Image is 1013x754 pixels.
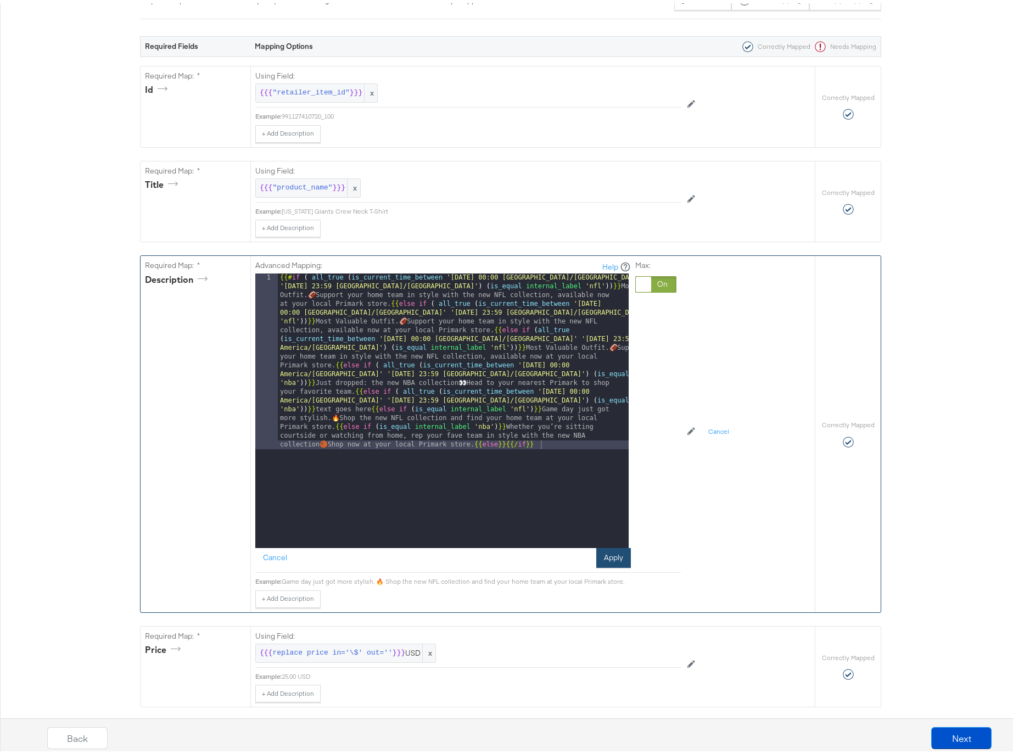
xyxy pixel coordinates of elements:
button: Cancel [702,420,736,437]
div: [US_STATE] Giants Crew Neck T-Shirt [282,204,681,213]
span: x [422,641,435,659]
div: Example: [255,574,282,583]
strong: Mapping Options [255,38,313,48]
span: }}} [333,180,345,190]
span: "product_name" [272,180,332,190]
span: "retailer_item_id" [272,85,349,95]
button: + Add Description [255,122,321,139]
button: + Add Description [255,682,321,699]
label: Required Map: * [145,68,246,78]
span: USD [260,645,432,655]
div: 991127410720_100 [282,109,681,118]
a: Help [602,259,618,269]
button: + Add Description [255,216,321,234]
label: Correctly Mapped [822,650,875,659]
button: Next [931,724,992,746]
div: Example: [255,109,282,118]
span: }}} [350,85,362,95]
span: x [364,81,377,99]
div: Correctly Mapped [738,38,810,49]
div: title [145,175,182,188]
span: {{{ [260,85,272,95]
span: replace price in='\$' out='' [272,645,392,655]
span: {{{ [260,180,272,190]
button: Apply [596,545,631,565]
div: Game day just got more stylish. 🔥 Shop the new NFL collection and find your home team at your loc... [282,574,681,583]
button: + Add Description [255,587,321,605]
div: 25.00 USD [282,669,681,678]
label: Using Field: [255,163,681,173]
strong: Required Fields [145,38,198,48]
div: price [145,640,184,653]
label: Correctly Mapped [822,185,875,194]
span: x [347,176,360,194]
span: }}} [393,645,405,655]
label: Correctly Mapped [822,417,875,426]
label: Correctly Mapped [822,90,875,99]
div: description [145,270,211,283]
label: Advanced Mapping: [255,257,322,267]
div: Example: [255,669,282,678]
button: Cancel [255,545,295,565]
label: Required Map: * [145,628,246,638]
label: Max: [635,257,676,267]
span: {{{ [260,645,272,655]
div: id [145,80,171,93]
div: Example: [255,204,282,213]
label: Using Field: [255,628,681,638]
div: Needs Mapping [810,38,876,49]
button: Back [47,724,108,746]
label: Using Field: [255,68,681,78]
label: Required Map: * [145,257,246,267]
label: Required Map: * [145,163,246,173]
div: 1 [255,270,278,446]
